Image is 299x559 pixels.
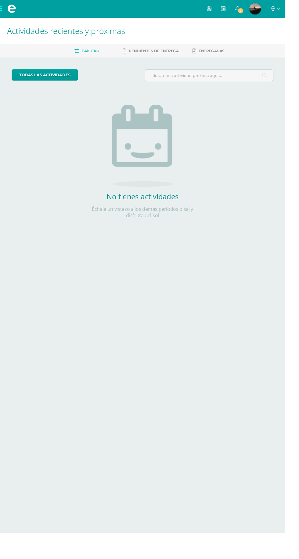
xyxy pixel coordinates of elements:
a: Pendientes de entrega [129,49,187,58]
h2: No tienes actividades [88,201,211,211]
img: adda248ed197d478fb388b66fa81bb8e.png [261,3,274,15]
span: Entregadas [208,51,236,56]
span: Actividades recientes y próximas [7,26,131,38]
span: Pendientes de entrega [135,51,187,56]
span: Tablero [86,51,104,56]
img: no_activities.png [117,110,182,196]
span: 1 [249,8,256,15]
a: todas las Actividades [12,73,82,85]
a: Entregadas [202,49,236,58]
a: Tablero [78,49,104,58]
input: Busca una actividad próxima aquí... [152,73,286,85]
p: Échale un vistazo a los demás períodos o sal y disfruta del sol [88,216,211,229]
